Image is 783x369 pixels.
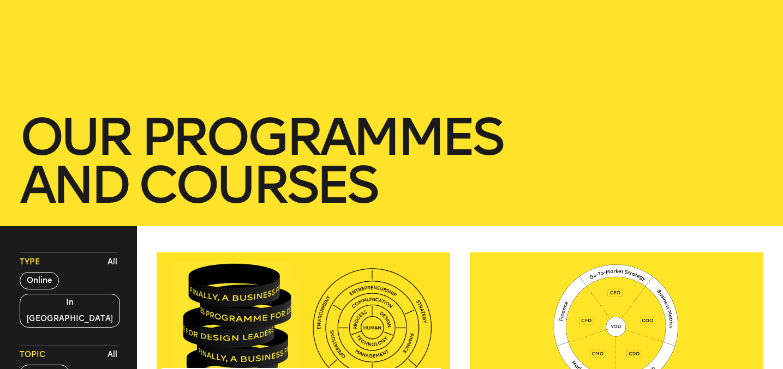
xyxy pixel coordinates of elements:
[20,113,763,209] h1: our Programmes and courses
[20,294,120,328] button: In [GEOGRAPHIC_DATA]
[105,347,120,363] button: All
[20,272,59,289] button: Online
[20,257,40,268] span: Type
[105,254,120,270] button: All
[20,349,45,360] span: Topic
